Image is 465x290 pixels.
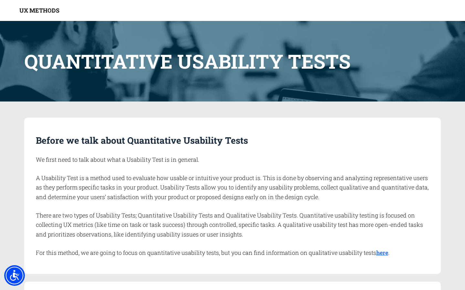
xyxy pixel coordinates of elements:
h1: Quantitative Usability Tests [24,47,441,76]
a: here [376,249,388,256]
p: We first need to talk about what a Usability Test is in general. [36,155,433,165]
div: Accessibility Menu [4,265,25,286]
h2: Before we talk about Quantitative Usability Tests [36,134,433,147]
p: For this method, we are going to focus on quantitative usability tests, but you can find informat... [36,248,433,258]
p: A Usability Test is a method used to evaluate how usable or intuitive your product is. This is do... [36,173,433,202]
p: There are two types of Usability Tests; Quantitative Usability Tests and Qualitative Usability Te... [36,211,433,239]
